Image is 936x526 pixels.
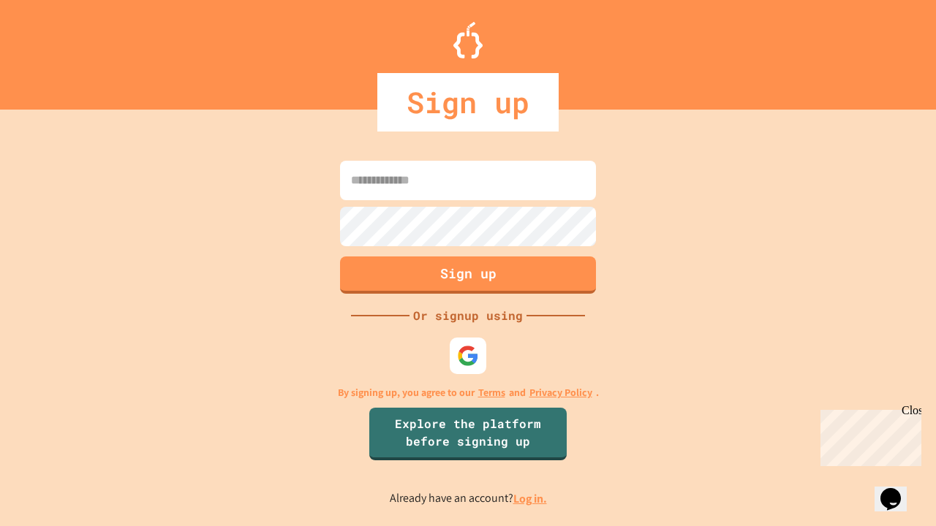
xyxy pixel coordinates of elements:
[513,491,547,506] a: Log in.
[377,73,559,131] div: Sign up
[478,385,505,400] a: Terms
[340,256,596,294] button: Sign up
[6,6,101,93] div: Chat with us now!Close
[338,385,599,400] p: By signing up, you agree to our and .
[457,345,479,367] img: google-icon.svg
[369,408,567,460] a: Explore the platform before signing up
[815,404,921,466] iframe: chat widget
[390,489,547,508] p: Already have an account?
[453,22,483,58] img: Logo.svg
[409,307,526,324] div: Or signup using
[529,385,592,400] a: Privacy Policy
[875,468,921,511] iframe: chat widget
